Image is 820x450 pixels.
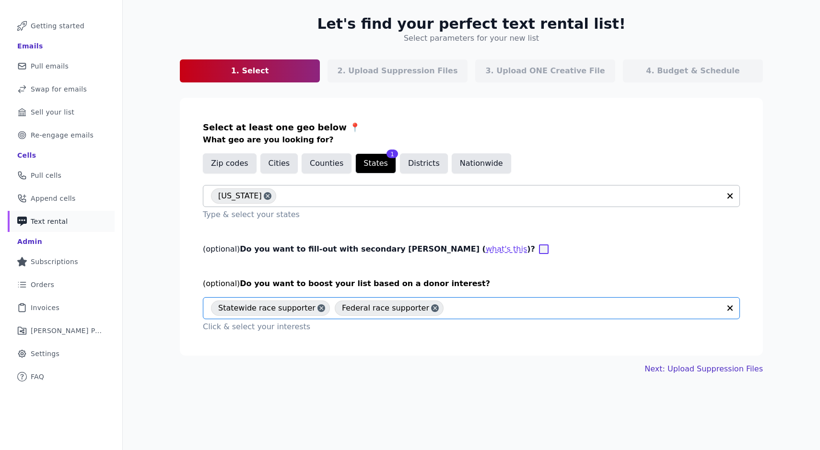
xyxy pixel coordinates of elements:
span: Text rental [31,217,68,226]
a: FAQ [8,366,115,387]
a: 1. Select [180,59,320,82]
button: States [355,153,396,173]
span: Do you want to boost your list based on a donor interest? [240,279,490,288]
button: Counties [302,153,351,173]
span: FAQ [31,372,44,381]
p: 2. Upload Suppression Files [338,65,458,77]
p: 3. Upload ONE Creative File [485,65,605,77]
a: Append cells [8,188,115,209]
span: Orders [31,280,54,289]
a: Sell your list [8,102,115,123]
div: Emails [17,41,43,51]
a: Pull emails [8,56,115,77]
h2: Let's find your perfect text rental list! [317,15,625,33]
span: Do you want to fill-out with secondary [PERSON_NAME] ( )? [240,244,535,254]
a: Subscriptions [8,251,115,272]
a: [PERSON_NAME] Performance [8,320,115,341]
span: Append cells [31,194,76,203]
h4: Select parameters for your new list [404,33,539,44]
span: (optional) [203,279,240,288]
span: [US_STATE] [218,188,262,204]
span: Pull cells [31,171,61,180]
span: Statewide race supporter [218,300,316,316]
span: Getting started [31,21,84,31]
p: Click & select your interests [203,321,740,333]
a: Swap for emails [8,79,115,100]
span: [PERSON_NAME] Performance [31,326,103,335]
span: Federal race supporter [342,300,429,316]
button: Zip codes [203,153,257,173]
a: Text rental [8,211,115,232]
button: Nationwide [452,153,511,173]
span: (optional) [203,244,240,254]
div: 1 [387,150,398,158]
a: Invoices [8,297,115,318]
span: Select at least one geo below 📍 [203,122,360,132]
div: Admin [17,237,42,246]
span: Invoices [31,303,59,312]
span: Subscriptions [31,257,78,266]
span: Pull emails [31,61,69,71]
a: Getting started [8,15,115,36]
a: Orders [8,274,115,295]
button: Cities [260,153,298,173]
span: Settings [31,349,59,358]
div: Cells [17,150,36,160]
span: Swap for emails [31,84,87,94]
button: (optional)Do you want to fill-out with secondary [PERSON_NAME] ()? [486,243,527,255]
p: 4. Budget & Schedule [646,65,739,77]
h3: What geo are you looking for? [203,134,740,146]
button: Districts [400,153,448,173]
a: Pull cells [8,165,115,186]
span: Re-engage emails [31,130,94,140]
p: Type & select your states [203,209,740,220]
span: Sell your list [31,107,74,117]
p: 1. Select [231,65,269,77]
a: Re-engage emails [8,125,115,146]
a: Settings [8,343,115,364]
a: Next: Upload Suppression Files [644,363,763,375]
